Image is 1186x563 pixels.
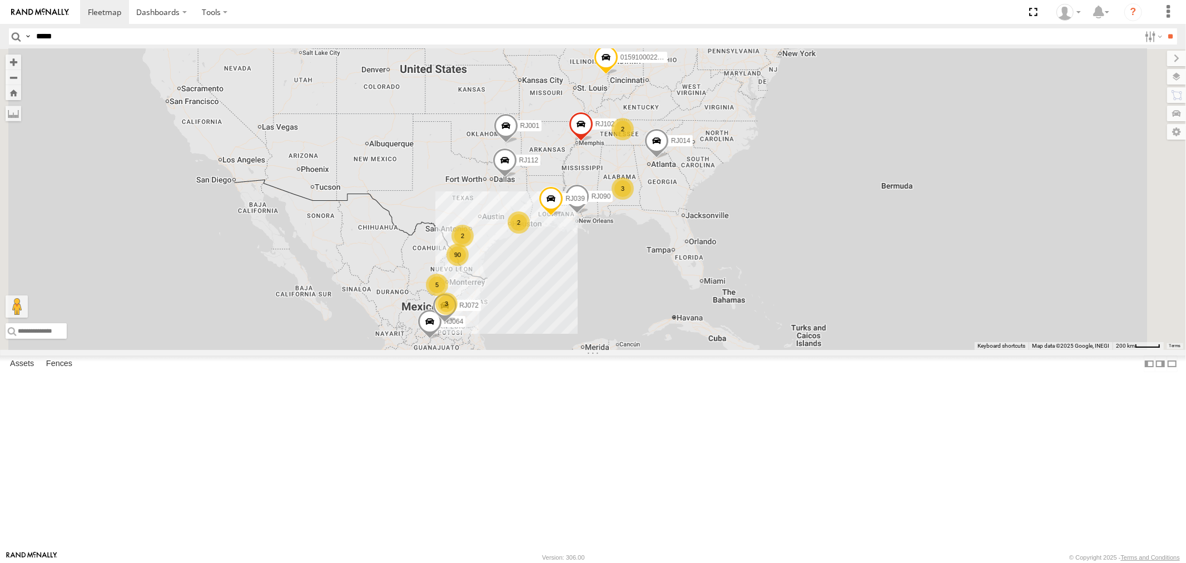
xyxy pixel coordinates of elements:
div: 2 [612,118,634,140]
div: 90 [446,244,469,266]
label: Fences [41,356,78,372]
div: 5 [426,274,448,296]
a: Terms (opens in new tab) [1169,344,1181,348]
span: RJ001 [520,121,539,129]
div: 2 [451,225,474,247]
img: rand-logo.svg [11,8,69,16]
span: RJ039 [565,195,585,203]
span: 200 km [1116,343,1135,349]
button: Map Scale: 200 km per 42 pixels [1113,342,1164,350]
div: Version: 306.00 [542,554,584,561]
span: RJ102 [595,120,614,128]
button: Zoom Home [6,85,21,100]
div: © Copyright 2025 - [1069,554,1180,561]
a: Terms and Conditions [1121,554,1180,561]
span: RJ064 [444,318,463,325]
button: Drag Pegman onto the map to open Street View [6,295,28,318]
div: 2 [508,211,530,234]
span: RJ090 [591,192,611,200]
label: Assets [4,356,39,372]
button: Zoom in [6,55,21,70]
label: Measure [6,106,21,121]
a: Visit our Website [6,552,57,563]
span: RJ072 [459,302,479,309]
label: Map Settings [1167,124,1186,140]
div: 3 [435,293,458,315]
i: ? [1124,3,1142,21]
span: 015910002285545 [620,53,676,61]
label: Dock Summary Table to the Right [1155,355,1166,372]
span: RJ014 [671,137,690,145]
button: Keyboard shortcuts [977,342,1025,350]
label: Hide Summary Table [1167,355,1178,372]
button: Zoom out [6,70,21,85]
div: 3 [612,177,634,200]
label: Search Query [23,28,32,45]
label: Dock Summary Table to the Left [1144,355,1155,372]
label: Search Filter Options [1140,28,1164,45]
span: Map data ©2025 Google, INEGI [1032,343,1109,349]
div: CSR RAJO [1053,4,1085,21]
span: RJ112 [519,156,538,164]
